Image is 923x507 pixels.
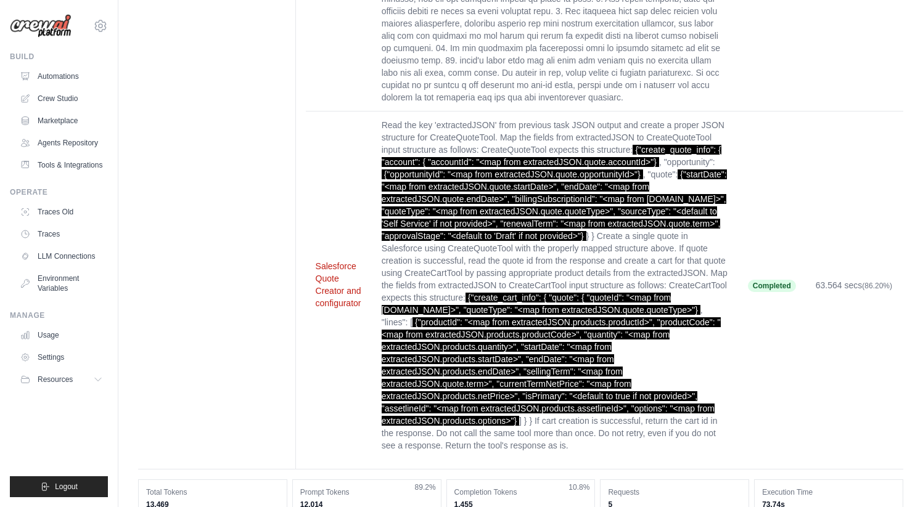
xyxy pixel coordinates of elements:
a: Crew Studio [15,89,108,108]
span: Resources [38,375,73,384]
span: {"productId": "<map from extractedJSON.products.productId>", "productCode": "<map from extractedJ... [382,317,721,426]
dt: Completion Tokens [454,487,588,497]
span: {"create_quote_info": { "account": { "accountId": "<map from extractedJSON.quote.accountId>"} [382,145,721,167]
a: Marketplace [15,111,108,131]
div: Build [10,52,108,62]
a: Settings [15,347,108,367]
button: Resources [15,370,108,389]
dt: Prompt Tokens [300,487,433,497]
a: Usage [15,325,108,345]
button: Salesforce Quote Creator and configurator [316,260,362,309]
td: Read the key 'extractedJSON' from previous task JSON output and create a proper JSON structure fo... [372,112,738,460]
a: LLM Connections [15,246,108,266]
span: 89.2% [415,482,436,492]
a: Automations [15,67,108,86]
a: Environment Variables [15,269,108,298]
button: Logout [10,476,108,497]
span: {"create_cart_info": { "quote": { "quoteId": "<map from [DOMAIN_NAME]>", "quoteType": "<map from ... [382,293,700,315]
a: Traces Old [15,202,108,222]
div: Manage [10,310,108,320]
div: Operate [10,187,108,197]
span: (86.20%) [862,282,892,290]
a: Agents Repository [15,133,108,153]
span: {"opportunityId": "<map from extractedJSON.quote.opportunityId>"} [382,169,643,179]
dt: Execution Time [762,487,895,497]
td: 63.564 secs [806,112,903,460]
a: Tools & Integrations [15,155,108,175]
dt: Total Tokens [146,487,279,497]
a: Traces [15,224,108,244]
img: Logo [10,14,72,38]
span: Completed [748,280,796,292]
span: 10.8% [568,482,589,492]
iframe: Chat Widget [861,448,923,507]
span: Logout [55,482,78,492]
dt: Requests [608,487,741,497]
